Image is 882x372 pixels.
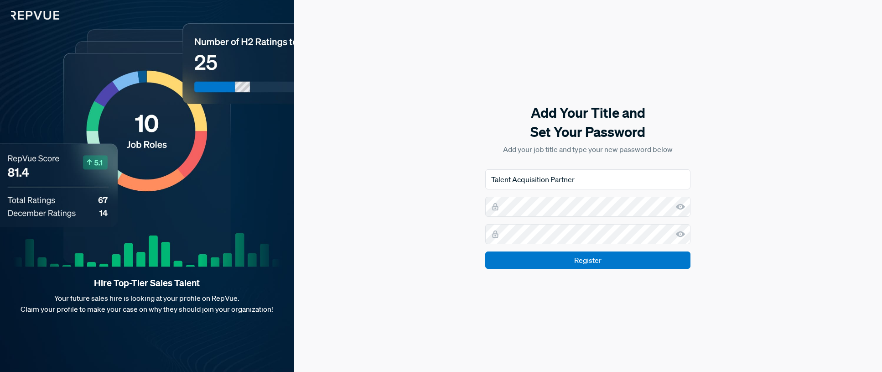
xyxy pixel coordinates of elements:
h5: Add Your Title and Set Your Password [485,103,690,141]
input: Job Title [485,169,690,189]
strong: Hire Top-Tier Sales Talent [15,277,280,289]
input: Register [485,251,690,269]
p: Your future sales hire is looking at your profile on RepVue. Claim your profile to make your case... [15,293,280,314]
p: Add your job title and type your new password below [485,144,690,155]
